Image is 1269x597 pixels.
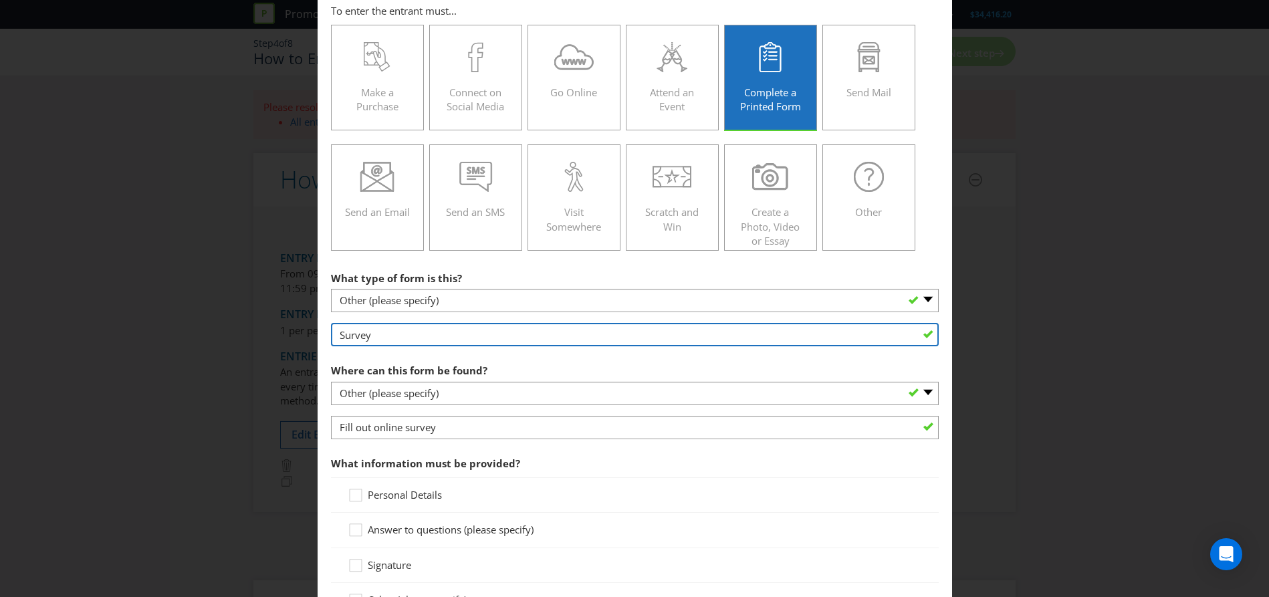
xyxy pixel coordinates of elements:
[368,523,534,536] span: Answer to questions (please specify)
[356,86,398,113] span: Make a Purchase
[331,271,462,285] span: What type of form is this?
[331,4,457,17] span: To enter the entrant must...
[345,205,410,219] span: Send an Email
[331,457,520,470] span: What information must be provided?
[446,205,505,219] span: Send an SMS
[855,205,882,219] span: Other
[645,205,699,233] span: Scratch and Win
[368,488,442,501] span: Personal Details
[331,323,939,346] input: Other type
[331,364,487,377] span: Where can this form be found?
[846,86,891,99] span: Send Mail
[1210,538,1242,570] div: Open Intercom Messenger
[447,86,504,113] span: Connect on Social Media
[550,86,597,99] span: Go Online
[740,86,801,113] span: Complete a Printed Form
[546,205,601,233] span: Visit Somewhere
[650,86,694,113] span: Attend an Event
[331,416,939,439] input: Other location
[741,205,800,247] span: Create a Photo, Video or Essay
[368,558,411,572] span: Signature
